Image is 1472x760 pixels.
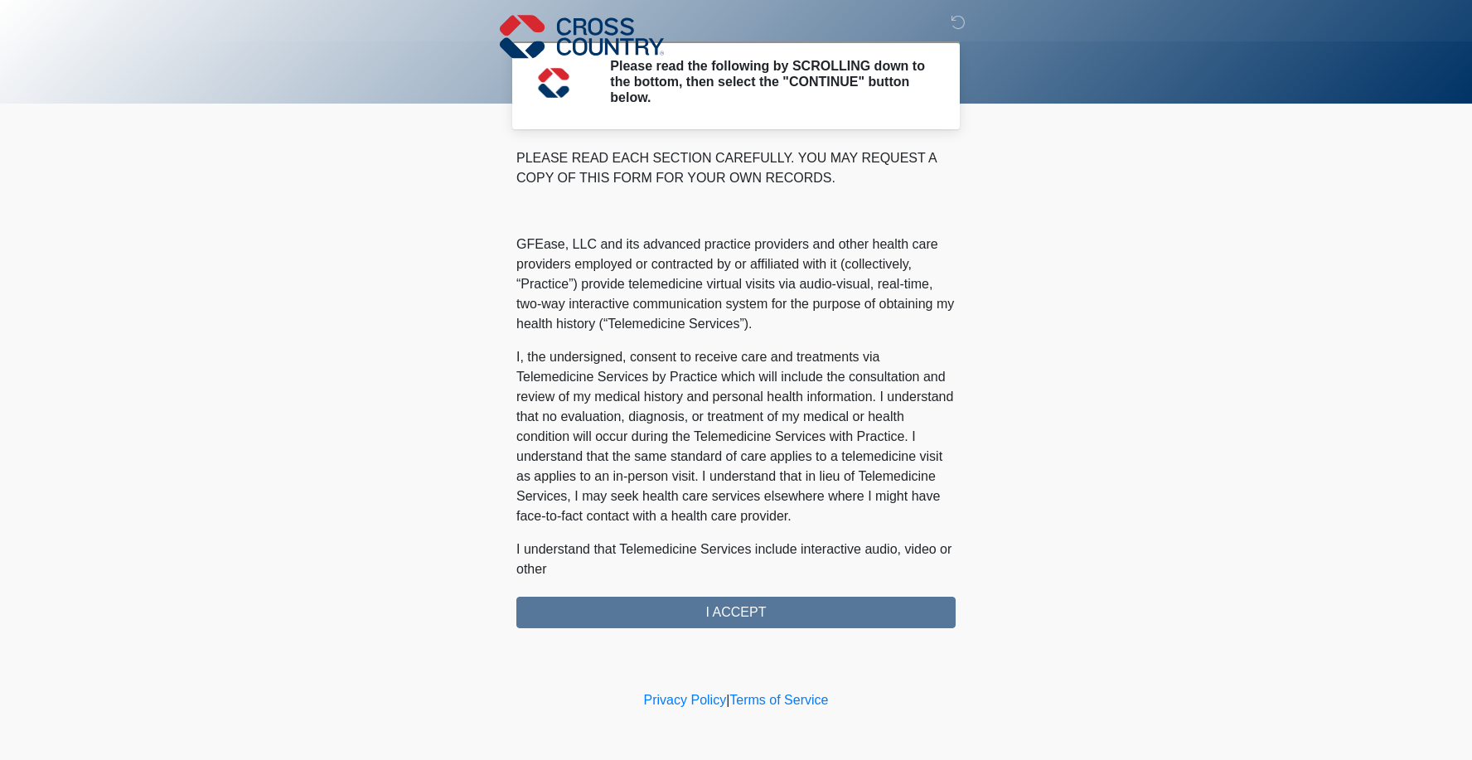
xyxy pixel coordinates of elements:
[644,693,727,707] a: Privacy Policy
[516,148,956,188] p: PLEASE READ EACH SECTION CAREFULLY. YOU MAY REQUEST A COPY OF THIS FORM FOR YOUR OWN RECORDS.
[610,58,931,106] h2: Please read the following by SCROLLING down to the bottom, then select the "CONTINUE" button below.
[516,235,956,334] p: GFEase, LLC and its advanced practice providers and other health care providers employed or contr...
[529,58,579,108] img: Agent Avatar
[726,693,729,707] a: |
[729,693,828,707] a: Terms of Service
[516,540,956,579] p: I understand that Telemedicine Services include interactive audio, video or other
[516,347,956,526] p: I, the undersigned, consent to receive care and treatments via Telemedicine Services by Practice ...
[500,12,664,61] img: Cross Country Logo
